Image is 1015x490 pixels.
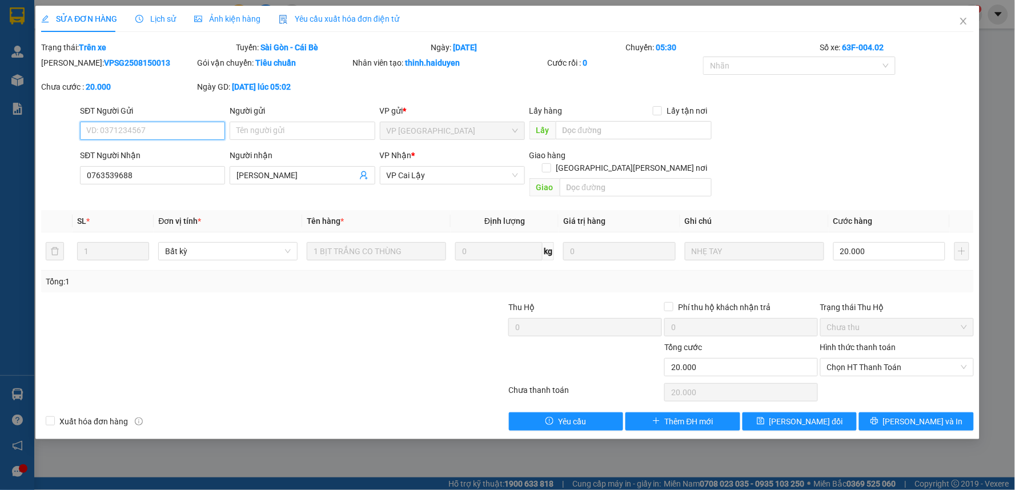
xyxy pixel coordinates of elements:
[135,15,143,23] span: clock-circle
[625,412,740,431] button: plusThêm ĐH mới
[583,58,588,67] b: 0
[80,149,225,162] div: SĐT Người Nhận
[40,41,235,54] div: Trạng thái:
[680,210,829,232] th: Ghi chú
[820,343,896,352] label: Hình thức thanh toán
[104,58,170,67] b: VPSG2508150013
[769,415,843,428] span: [PERSON_NAME] đổi
[563,216,605,226] span: Giá trị hàng
[453,43,477,52] b: [DATE]
[664,343,702,352] span: Tổng cước
[46,275,392,288] div: Tổng: 1
[41,15,49,23] span: edit
[353,57,545,69] div: Nhân viên tạo:
[870,417,878,426] span: printer
[529,121,556,139] span: Lấy
[77,216,86,226] span: SL
[859,412,974,431] button: printer[PERSON_NAME] và In
[827,319,967,336] span: Chưa thu
[820,301,974,314] div: Trạng thái Thu Hộ
[307,242,446,260] input: VD: Bàn, Ghế
[46,242,64,260] button: delete
[430,41,624,54] div: Ngày:
[279,15,288,24] img: icon
[307,216,344,226] span: Tên hàng
[563,242,676,260] input: 0
[833,216,873,226] span: Cước hàng
[529,151,566,160] span: Giao hàng
[685,242,824,260] input: Ghi Chú
[230,149,375,162] div: Người nhận
[954,242,969,260] button: plus
[232,82,291,91] b: [DATE] lúc 05:02
[551,162,712,174] span: [GEOGRAPHIC_DATA][PERSON_NAME] nơi
[359,171,368,180] span: user-add
[560,178,712,196] input: Dọc đường
[843,43,884,52] b: 63F-004.02
[507,384,663,404] div: Chưa thanh toán
[380,151,412,160] span: VP Nhận
[230,105,375,117] div: Người gửi
[556,121,712,139] input: Dọc đường
[197,57,351,69] div: Gói vận chuyển:
[665,415,713,428] span: Thêm ĐH mới
[545,417,553,426] span: exclamation-circle
[948,6,980,38] button: Close
[484,216,525,226] span: Định lượng
[86,82,111,91] b: 20.000
[80,105,225,117] div: SĐT Người Gửi
[158,216,201,226] span: Đơn vị tính
[558,415,586,428] span: Yêu cầu
[135,14,176,23] span: Lịch sử
[387,122,518,139] span: VP Sài Gòn
[41,81,195,93] div: Chưa cước :
[656,43,676,52] b: 05:30
[883,415,963,428] span: [PERSON_NAME] và In
[652,417,660,426] span: plus
[255,58,296,67] b: Tiêu chuẩn
[959,17,968,26] span: close
[135,417,143,425] span: info-circle
[827,359,967,376] span: Chọn HT Thanh Toán
[55,415,133,428] span: Xuất hóa đơn hàng
[543,242,554,260] span: kg
[387,167,518,184] span: VP Cai Lậy
[406,58,460,67] b: thinh.haiduyen
[380,105,525,117] div: VP gửi
[529,178,560,196] span: Giao
[165,243,291,260] span: Bất kỳ
[673,301,775,314] span: Phí thu hộ khách nhận trả
[529,106,563,115] span: Lấy hàng
[235,41,430,54] div: Tuyến:
[509,412,624,431] button: exclamation-circleYêu cầu
[548,57,701,69] div: Cước rồi :
[194,15,202,23] span: picture
[624,41,819,54] div: Chuyến:
[41,14,117,23] span: SỬA ĐƠN HÀNG
[279,14,399,23] span: Yêu cầu xuất hóa đơn điện tử
[819,41,975,54] div: Số xe:
[743,412,857,431] button: save[PERSON_NAME] đổi
[79,43,106,52] b: Trên xe
[662,105,712,117] span: Lấy tận nơi
[260,43,318,52] b: Sài Gòn - Cái Bè
[194,14,260,23] span: Ảnh kiện hàng
[508,303,535,312] span: Thu Hộ
[41,57,195,69] div: [PERSON_NAME]:
[197,81,351,93] div: Ngày GD:
[757,417,765,426] span: save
